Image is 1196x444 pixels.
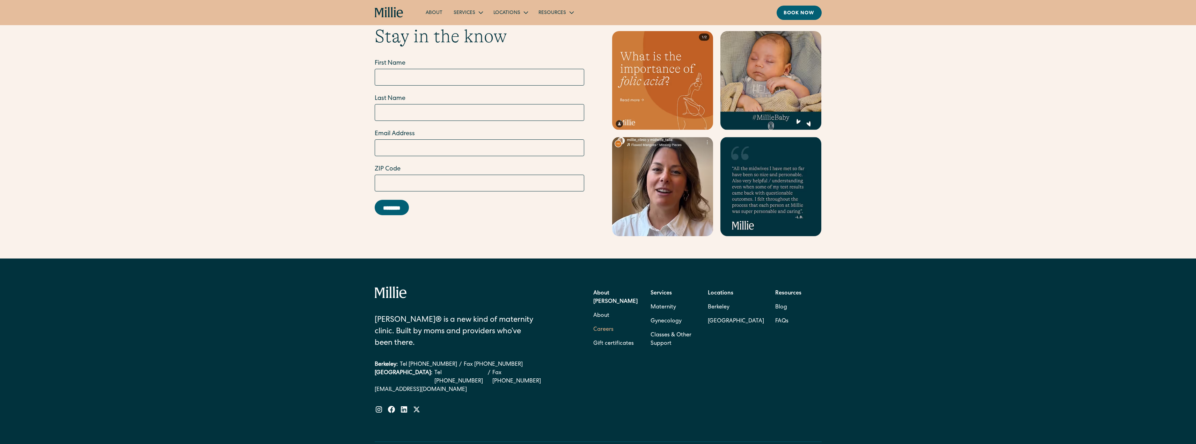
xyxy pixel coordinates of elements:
[775,300,787,314] a: Blog
[533,7,579,18] div: Resources
[375,129,584,139] label: Email Address
[400,361,457,369] a: Tel [PHONE_NUMBER]
[448,7,488,18] div: Services
[593,337,634,351] a: Gift certificates
[708,300,764,314] a: Berkeley
[493,9,520,17] div: Locations
[593,309,609,323] a: About
[375,94,584,103] label: Last Name
[375,315,539,349] div: [PERSON_NAME]® is a new kind of maternity clinic. Built by moms and providers who’ve been there.
[464,361,523,369] a: Fax [PHONE_NUMBER]
[488,369,490,386] div: /
[375,59,584,215] form: Email Form
[777,6,822,20] a: Book now
[775,314,788,328] a: FAQs
[593,323,614,337] a: Careers
[784,10,815,17] div: Book now
[488,7,533,18] div: Locations
[434,369,486,386] a: Tel [PHONE_NUMBER]
[651,291,672,296] strong: Services
[538,9,566,17] div: Resources
[375,165,584,174] label: ZIP Code
[420,7,448,18] a: About
[708,314,764,328] a: [GEOGRAPHIC_DATA]
[492,369,545,386] a: Fax [PHONE_NUMBER]
[454,9,475,17] div: Services
[375,386,546,394] a: [EMAIL_ADDRESS][DOMAIN_NAME]
[375,7,404,18] a: home
[375,369,432,386] div: [GEOGRAPHIC_DATA]:
[775,291,801,296] strong: Resources
[651,300,676,314] a: Maternity
[459,361,462,369] div: /
[375,361,398,369] div: Berkeley:
[651,314,682,328] a: Gynecology
[593,291,638,305] strong: About [PERSON_NAME]
[708,291,733,296] strong: Locations
[651,328,697,351] a: Classes & Other Support
[375,59,584,68] label: First Name
[375,26,584,47] h2: Stay in the know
